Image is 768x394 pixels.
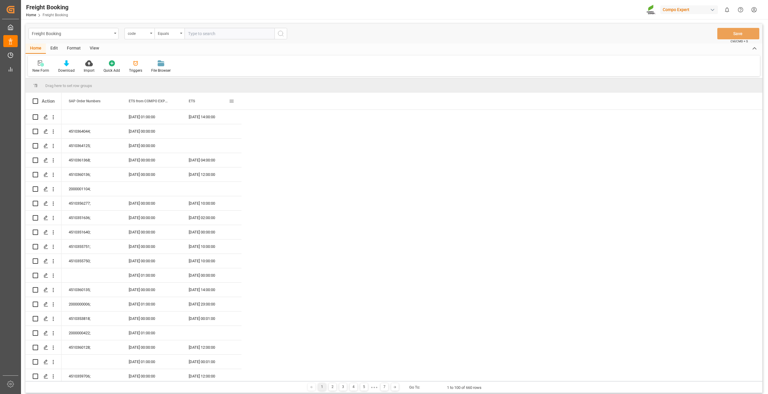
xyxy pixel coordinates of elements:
div: 1 to 100 of 660 rows [447,385,481,391]
div: [DATE] 01:00:00 [121,355,181,369]
div: Press SPACE to select this row. [25,124,61,139]
div: Press SPACE to select this row. [25,254,61,268]
div: Download [58,68,75,73]
div: Press SPACE to select this row. [61,211,241,225]
div: 4510355750; [61,254,121,268]
div: [DATE] 01:00:00 [121,110,181,124]
div: [DATE] 14:00:00 [181,110,241,124]
div: Press SPACE to select this row. [25,311,61,326]
span: ETS from COMPO EXPERT [129,99,169,103]
div: Go To: [409,384,420,390]
div: [DATE] 01:00:00 [121,268,181,282]
div: [DATE] 04:00:00 [181,153,241,167]
div: Press SPACE to select this row. [61,340,241,355]
button: open menu [28,28,118,39]
div: code [128,29,148,36]
div: [DATE] 00:00:00 [121,167,181,182]
div: Triggers [129,68,142,73]
div: [DATE] 12:00:00 [181,167,241,182]
div: Press SPACE to select this row. [25,283,61,297]
div: Press SPACE to select this row. [61,196,241,211]
div: [DATE] 10:00:00 [181,239,241,254]
div: 7 [381,383,388,391]
div: [DATE] 00:01:00 [181,311,241,326]
a: Home [26,13,36,17]
span: Ctrl/CMD + S [730,39,748,44]
div: Import [84,68,94,73]
div: [DATE] 23:00:00 [181,297,241,311]
div: Press SPACE to select this row. [61,254,241,268]
div: 4510360136; [61,167,121,182]
div: Press SPACE to select this row. [25,167,61,182]
button: open menu [154,28,184,39]
div: ● ● ● [371,385,377,389]
div: [DATE] 12:00:00 [181,340,241,354]
div: Press SPACE to select this row. [61,326,241,340]
div: 4510360128; [61,340,121,354]
div: Press SPACE to select this row. [25,110,61,124]
div: 4510353818; [61,311,121,326]
div: Equals [158,29,178,36]
div: [DATE] 00:00:00 [121,196,181,210]
span: SAP Order Numbers [69,99,100,103]
div: 1 [318,383,326,391]
div: [DATE] 00:00:00 [121,311,181,326]
div: View [85,44,103,54]
div: Press SPACE to select this row. [61,239,241,254]
div: Press SPACE to select this row. [61,182,241,196]
div: Press SPACE to select this row. [61,225,241,239]
div: Press SPACE to select this row. [25,355,61,369]
div: Press SPACE to select this row. [25,326,61,340]
button: Compo Expert [660,4,720,15]
div: Action [42,98,55,104]
div: 4510351640; [61,225,121,239]
div: [DATE] 00:00:00 [181,268,241,282]
div: Press SPACE to select this row. [25,225,61,239]
div: 4510359706; [61,369,121,383]
div: File Browser [151,68,171,73]
div: Press SPACE to select this row. [61,355,241,369]
div: Freight Booking [26,3,68,12]
div: [DATE] 00:00:00 [121,153,181,167]
div: Press SPACE to select this row. [25,182,61,196]
div: [DATE] 00:00:00 [121,239,181,254]
div: Press SPACE to select this row. [61,139,241,153]
button: Save [717,28,759,39]
div: [DATE] 10:00:00 [181,254,241,268]
button: Help Center [734,3,747,17]
div: Press SPACE to select this row. [61,110,241,124]
div: [DATE] 00:00:00 [121,211,181,225]
div: 4510360135; [61,283,121,297]
div: Press SPACE to select this row. [25,153,61,167]
div: 4510364125; [61,139,121,153]
div: [DATE] 01:00:00 [121,297,181,311]
div: Press SPACE to select this row. [61,369,241,383]
div: Press SPACE to select this row. [25,268,61,283]
div: [DATE] 01:00:00 [121,326,181,340]
div: 3 [339,383,347,391]
div: Compo Expert [660,5,718,14]
div: 2000001104; [61,182,121,196]
div: Press SPACE to select this row. [61,283,241,297]
div: 2000000006; [61,297,121,311]
div: [DATE] 00:00:00 [121,340,181,354]
button: open menu [124,28,154,39]
button: search button [274,28,287,39]
div: Press SPACE to select this row. [61,124,241,139]
div: Press SPACE to select this row. [25,297,61,311]
div: Press SPACE to select this row. [61,297,241,311]
div: Press SPACE to select this row. [25,239,61,254]
div: 4510364044; [61,124,121,138]
div: [DATE] 00:00:00 [121,225,181,239]
div: Home [25,44,46,54]
div: 4510351636; [61,211,121,225]
div: 5 [360,383,368,391]
input: Type to search [184,28,274,39]
div: [DATE] 00:00:00 [121,139,181,153]
div: [DATE] 00:00:00 [121,124,181,138]
div: [DATE] 10:00:00 [181,196,241,210]
div: Press SPACE to select this row. [25,196,61,211]
div: Press SPACE to select this row. [25,139,61,153]
span: ETS [189,99,195,103]
div: 4510355751; [61,239,121,254]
